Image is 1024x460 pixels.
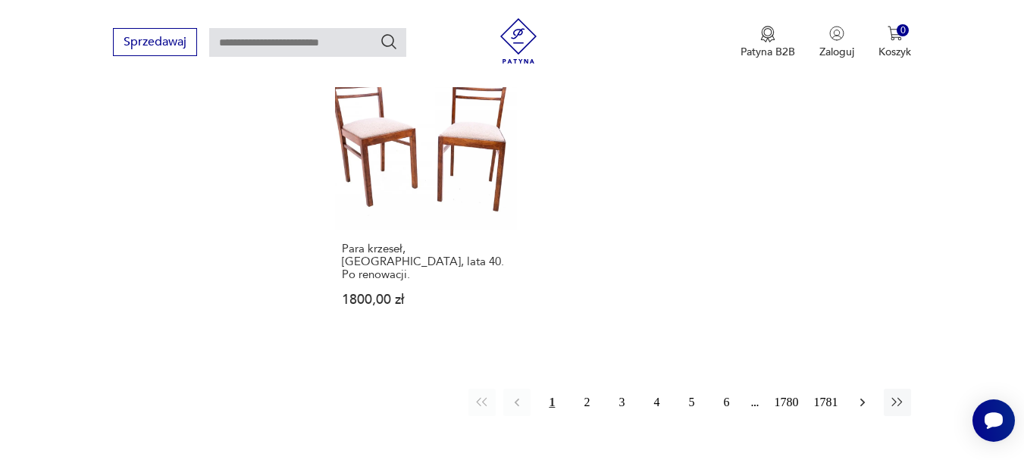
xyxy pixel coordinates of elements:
[819,45,854,59] p: Zaloguj
[342,243,510,281] h3: Para krzeseł, [GEOGRAPHIC_DATA], lata 40. Po renowacji.
[770,389,802,416] button: 1780
[712,389,740,416] button: 6
[878,26,911,59] button: 0Koszyk
[819,26,854,59] button: Zaloguj
[496,18,541,64] img: Patyna - sklep z meblami i dekoracjami vintage
[335,48,517,335] a: Para krzeseł, Polska, lata 40. Po renowacji.Para krzeseł, [GEOGRAPHIC_DATA], lata 40. Po renowacj...
[380,33,398,51] button: Szukaj
[741,26,795,59] a: Ikona medaluPatyna B2B
[608,389,635,416] button: 3
[829,26,844,41] img: Ikonka użytkownika
[573,389,600,416] button: 2
[342,293,510,306] p: 1800,00 zł
[897,24,910,37] div: 0
[643,389,670,416] button: 4
[741,26,795,59] button: Patyna B2B
[741,45,795,59] p: Patyna B2B
[678,389,705,416] button: 5
[113,28,197,56] button: Sprzedawaj
[760,26,775,42] img: Ikona medalu
[878,45,911,59] p: Koszyk
[113,38,197,49] a: Sprzedawaj
[809,389,841,416] button: 1781
[538,389,565,416] button: 1
[888,26,903,41] img: Ikona koszyka
[972,399,1015,442] iframe: Smartsupp widget button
